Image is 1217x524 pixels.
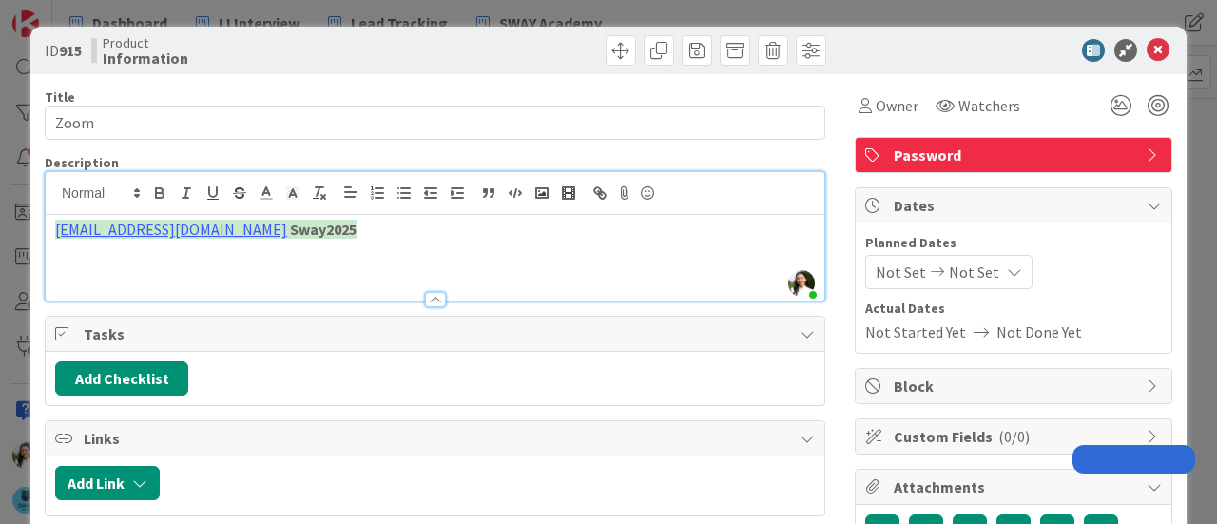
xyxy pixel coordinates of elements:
span: Watchers [958,94,1020,117]
input: type card name here... [45,106,825,140]
span: Dates [894,194,1137,217]
span: Attachments [894,475,1137,498]
b: Information [103,50,188,66]
span: Tasks [84,322,790,345]
label: Title [45,88,75,106]
span: Password [894,144,1137,166]
span: Not Done Yet [996,320,1082,343]
span: Not Set [876,261,926,283]
span: Links [84,427,790,450]
span: Product [103,35,188,50]
span: Block [894,375,1137,398]
span: Description [45,154,119,171]
button: Add Link [55,466,160,500]
span: Not Started Yet [865,320,966,343]
button: Add Checklist [55,361,188,396]
span: ID [45,39,82,62]
img: oBudH3TQPXa0d4SpI6uEJAqTHpcXZSn3.jpg [788,270,815,297]
span: Planned Dates [865,233,1162,253]
span: Not Set [949,261,999,283]
span: ( 0/0 ) [998,427,1030,446]
strong: Sway2025 [290,220,357,239]
span: Actual Dates [865,299,1162,319]
b: 915 [59,41,82,60]
span: Custom Fields [894,425,1137,448]
span: Owner [876,94,918,117]
a: [EMAIL_ADDRESS][DOMAIN_NAME] [55,220,287,239]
